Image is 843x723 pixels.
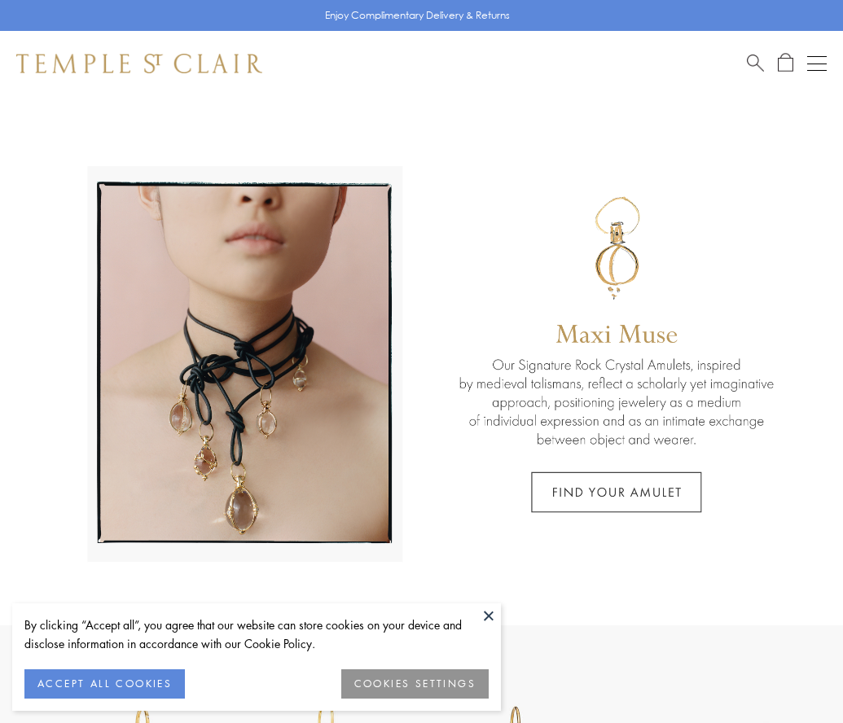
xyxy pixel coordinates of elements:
button: COOKIES SETTINGS [341,669,489,699]
div: By clicking “Accept all”, you agree that our website can store cookies on your device and disclos... [24,616,489,653]
img: Temple St. Clair [16,54,262,73]
a: Search [747,53,764,73]
p: Enjoy Complimentary Delivery & Returns [325,7,510,24]
button: ACCEPT ALL COOKIES [24,669,185,699]
a: Open Shopping Bag [778,53,793,73]
button: Open navigation [807,54,827,73]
